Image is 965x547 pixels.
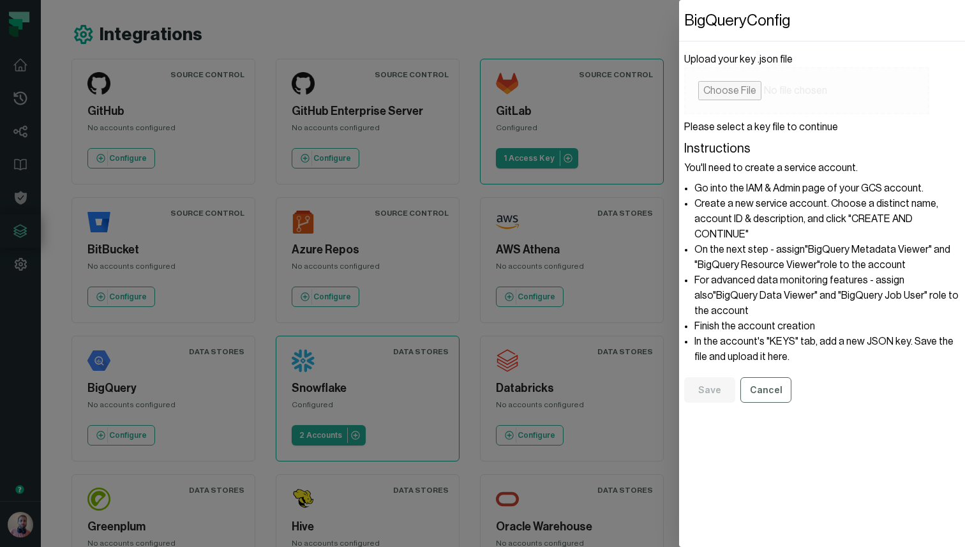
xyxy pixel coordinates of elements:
header: Instructions [684,140,960,158]
li: Go into the of your GCS account. [694,181,960,196]
input: Upload your key .json file [684,67,929,114]
section: You'll need to create a service account. [684,140,960,364]
label: Upload your key .json file [684,52,960,114]
section: Please select a key file to continue [684,41,960,413]
a: IAM & Admin page [746,183,825,193]
li: In the account's "KEYS" tab, add a new JSON key. Save the file and upload it here. [694,334,960,364]
button: Save [684,377,735,403]
li: Finish the account creation [694,318,960,334]
li: On the next step - assign "BigQuery Metadata Viewer" and "BigQuery Resource Viewer" role to the a... [694,242,960,273]
li: For advanced data monitoring features - assign also "BigQuery Data Viewer" and "BigQuery Job User... [694,273,960,318]
button: Cancel [740,377,791,403]
li: Create a new service account. Choose a distinct name, account ID & description, and click "CREATE... [694,196,960,242]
